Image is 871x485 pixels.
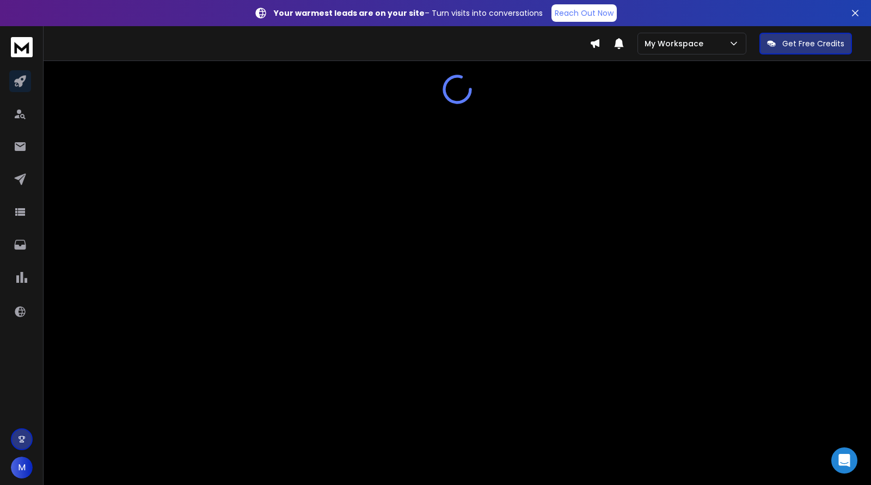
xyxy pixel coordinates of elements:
p: – Turn visits into conversations [274,8,543,19]
p: Get Free Credits [782,38,844,49]
a: Reach Out Now [551,4,617,22]
p: Reach Out Now [555,8,614,19]
strong: Your warmest leads are on your site [274,8,425,19]
button: Get Free Credits [759,33,852,54]
button: M [11,457,33,478]
div: Open Intercom Messenger [831,447,857,474]
img: logo [11,37,33,57]
p: My Workspace [645,38,708,49]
